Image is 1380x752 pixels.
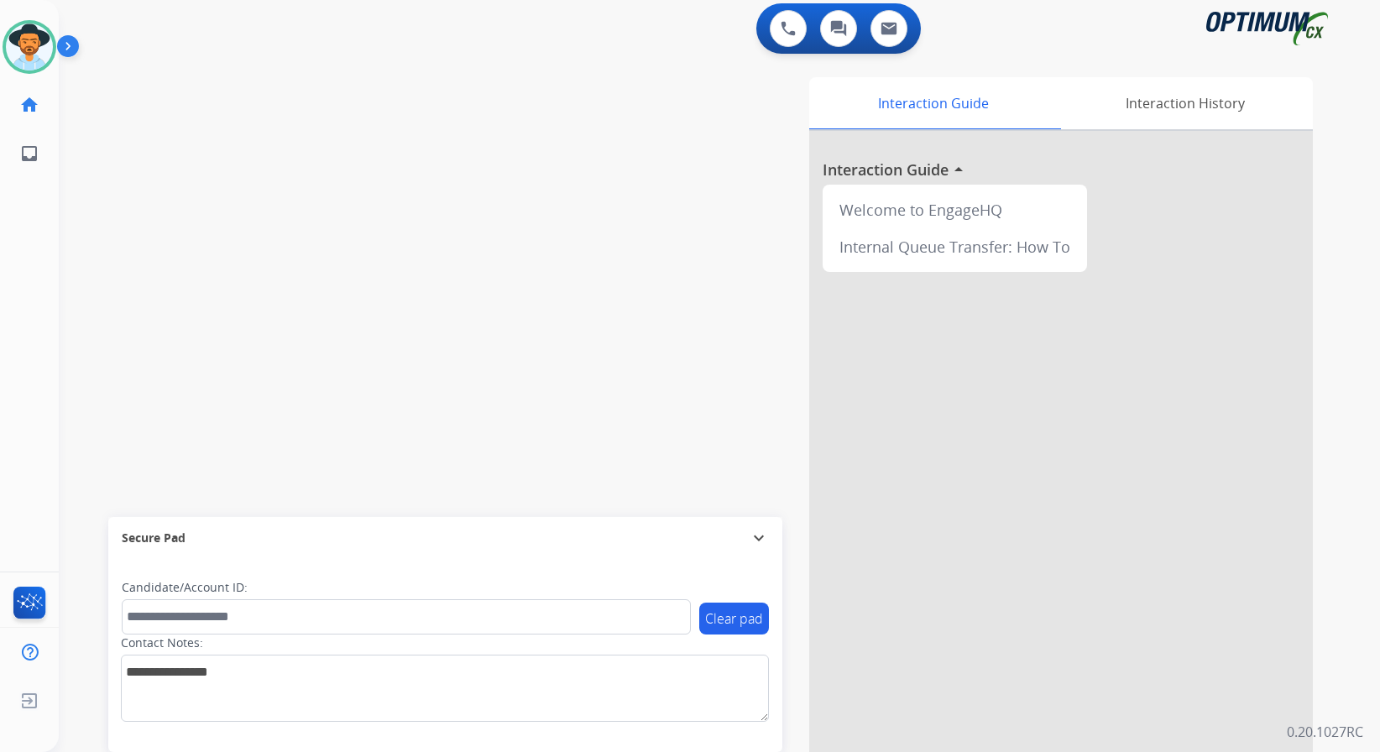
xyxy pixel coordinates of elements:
[19,144,39,164] mat-icon: inbox
[829,191,1080,228] div: Welcome to EngageHQ
[1287,722,1363,742] p: 0.20.1027RC
[122,579,248,596] label: Candidate/Account ID:
[19,95,39,115] mat-icon: home
[1057,77,1313,129] div: Interaction History
[121,634,203,651] label: Contact Notes:
[6,23,53,70] img: avatar
[829,228,1080,265] div: Internal Queue Transfer: How To
[699,603,769,634] button: Clear pad
[749,528,769,548] mat-icon: expand_more
[122,530,186,546] span: Secure Pad
[809,77,1057,129] div: Interaction Guide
